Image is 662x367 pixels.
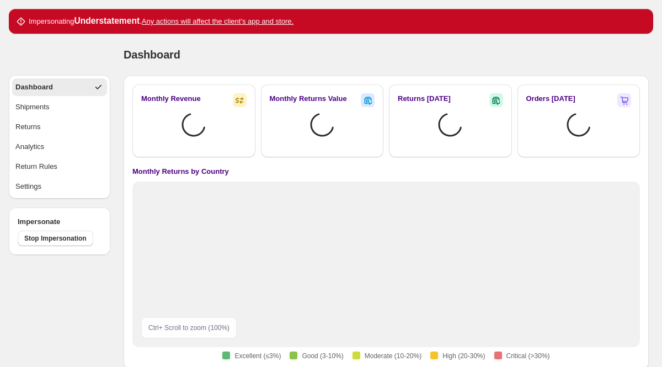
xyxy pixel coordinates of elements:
h2: Monthly Returns Value [270,93,347,104]
strong: Understatement [74,16,140,25]
button: Dashboard [12,78,107,96]
u: Any actions will affect the client's app and store. [142,17,293,25]
span: Critical (>30%) [506,352,550,360]
div: Dashboard [15,82,53,93]
span: Good (3-10%) [302,352,343,360]
div: Shipments [15,102,49,113]
button: Return Rules [12,158,107,175]
div: Return Rules [15,161,57,172]
span: Moderate (10-20%) [365,352,421,360]
span: Dashboard [124,49,180,61]
button: Shipments [12,98,107,116]
span: Excellent (≤3%) [234,352,281,360]
span: Stop Impersonation [24,234,87,243]
h2: Returns [DATE] [398,93,451,104]
button: Analytics [12,138,107,156]
button: Settings [12,178,107,195]
div: Ctrl + Scroll to zoom ( 100 %) [141,317,237,338]
h4: Impersonate [18,216,102,227]
div: Analytics [15,141,44,152]
h2: Orders [DATE] [526,93,575,104]
div: Returns [15,121,41,132]
button: Stop Impersonation [18,231,93,246]
h2: Monthly Revenue [141,93,201,104]
p: Impersonating . [29,15,293,27]
h4: Monthly Returns by Country [132,166,229,177]
span: High (20-30%) [442,352,485,360]
div: Settings [15,181,41,192]
button: Returns [12,118,107,136]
